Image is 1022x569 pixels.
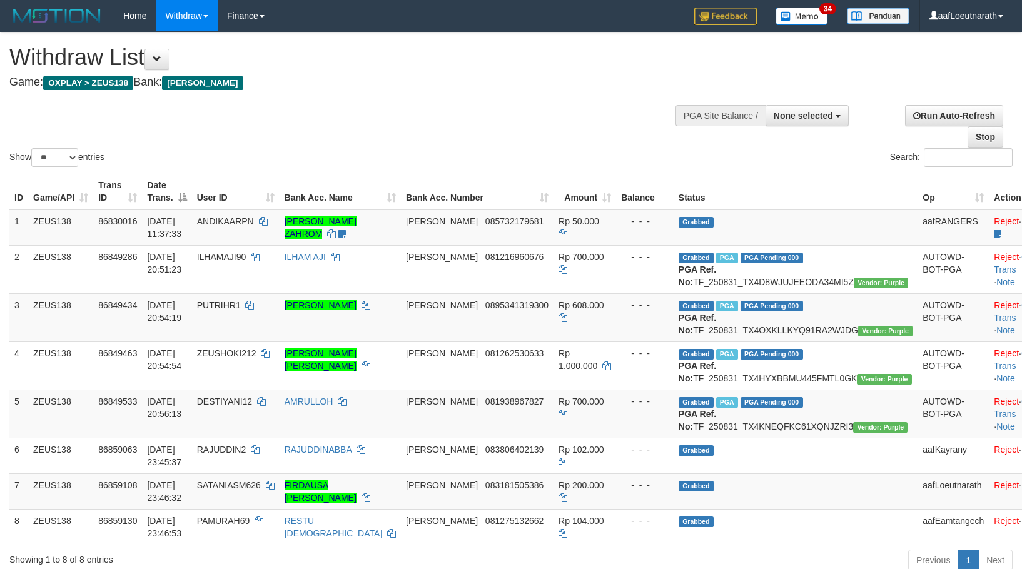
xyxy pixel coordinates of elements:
span: Copy 0895341319300 to clipboard [485,300,549,310]
h4: Game: Bank: [9,76,669,89]
span: ILHAMAJI90 [197,252,246,262]
span: None selected [774,111,833,121]
span: Vendor URL: https://trx4.1velocity.biz [854,278,908,288]
a: Reject [994,252,1019,262]
span: 86849463 [98,348,137,358]
b: PGA Ref. No: [679,409,716,431]
span: Grabbed [679,253,714,263]
span: Marked by aafRornrotha [716,397,738,408]
span: Grabbed [679,481,714,491]
span: Marked by aafRornrotha [716,253,738,263]
span: Copy 081275132662 to clipboard [485,516,544,526]
div: - - - [621,251,669,263]
span: [PERSON_NAME] [162,76,243,90]
img: panduan.png [847,8,909,24]
td: 1 [9,209,28,246]
th: Game/API: activate to sort column ascending [28,174,93,209]
span: Copy 083806402139 to clipboard [485,445,544,455]
td: TF_250831_TX4KNEQFKC61XQNJZRI3 [674,390,918,438]
span: [PERSON_NAME] [406,252,478,262]
span: ZEUSHOKI212 [197,348,256,358]
span: [PERSON_NAME] [406,300,478,310]
span: PGA Pending [741,397,803,408]
td: TF_250831_TX4HYXBBMU445FMTL0GK [674,341,918,390]
a: RESTU [DEMOGRAPHIC_DATA] [285,516,383,538]
div: - - - [621,443,669,456]
td: 6 [9,438,28,473]
span: Grabbed [679,349,714,360]
a: Note [996,373,1015,383]
td: ZEUS138 [28,509,93,545]
span: PGA Pending [741,301,803,311]
span: [DATE] 20:56:13 [147,396,181,419]
td: 2 [9,245,28,293]
th: User ID: activate to sort column ascending [192,174,280,209]
span: Grabbed [679,217,714,228]
span: OXPLAY > ZEUS138 [43,76,133,90]
div: - - - [621,215,669,228]
a: Reject [994,445,1019,455]
a: Note [996,325,1015,335]
td: aafKayrany [918,438,989,473]
input: Search: [924,148,1013,167]
span: Copy 081216960676 to clipboard [485,252,544,262]
span: Rp 200.000 [559,480,604,490]
a: Note [996,421,1015,431]
td: 8 [9,509,28,545]
td: ZEUS138 [28,209,93,246]
td: aafEamtangech [918,509,989,545]
td: 4 [9,341,28,390]
span: 86849434 [98,300,137,310]
td: AUTOWD-BOT-PGA [918,293,989,341]
button: None selected [766,105,849,126]
a: ILHAM AJI [285,252,326,262]
a: [PERSON_NAME] ZAHROM [285,216,357,239]
span: Vendor URL: https://trx4.1velocity.biz [853,422,908,433]
img: MOTION_logo.png [9,6,104,25]
span: 86830016 [98,216,137,226]
span: 86859063 [98,445,137,455]
a: [PERSON_NAME] [PERSON_NAME] [285,348,357,371]
span: [DATE] 11:37:33 [147,216,181,239]
a: Stop [968,126,1003,148]
a: Reject [994,396,1019,406]
div: Showing 1 to 8 of 8 entries [9,548,417,566]
a: Reject [994,216,1019,226]
th: Status [674,174,918,209]
td: ZEUS138 [28,473,93,509]
td: ZEUS138 [28,341,93,390]
td: 5 [9,390,28,438]
span: Rp 1.000.000 [559,348,597,371]
span: Grabbed [679,516,714,527]
span: RAJUDDIN2 [197,445,246,455]
span: Rp 700.000 [559,252,604,262]
span: Rp 104.000 [559,516,604,526]
span: Marked by aafRornrotha [716,349,738,360]
th: ID [9,174,28,209]
th: Trans ID: activate to sort column ascending [93,174,142,209]
th: Bank Acc. Name: activate to sort column ascending [280,174,401,209]
a: Run Auto-Refresh [905,105,1003,126]
span: [PERSON_NAME] [406,396,478,406]
td: 7 [9,473,28,509]
div: - - - [621,515,669,527]
div: - - - [621,479,669,491]
span: [DATE] 23:45:37 [147,445,181,467]
a: Reject [994,480,1019,490]
span: Rp 700.000 [559,396,604,406]
td: AUTOWD-BOT-PGA [918,390,989,438]
a: RAJUDDINABBA [285,445,352,455]
a: Note [996,277,1015,287]
span: Grabbed [679,445,714,456]
span: 86849286 [98,252,137,262]
span: [PERSON_NAME] [406,348,478,358]
img: Button%20Memo.svg [776,8,828,25]
span: DESTIYANI12 [197,396,252,406]
span: Copy 081938967827 to clipboard [485,396,544,406]
span: PGA Pending [741,253,803,263]
th: Balance [616,174,674,209]
label: Show entries [9,148,104,167]
td: 3 [9,293,28,341]
span: Copy 085732179681 to clipboard [485,216,544,226]
span: PGA Pending [741,349,803,360]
